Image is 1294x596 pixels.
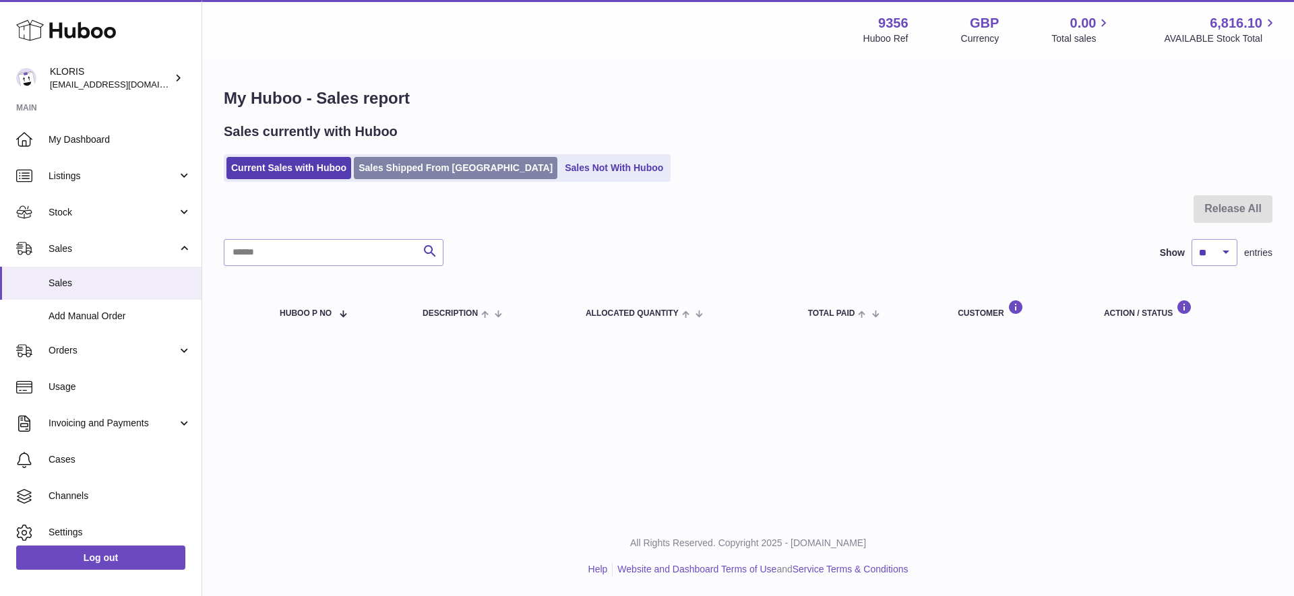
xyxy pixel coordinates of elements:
[49,490,191,502] span: Channels
[958,300,1077,318] div: Customer
[49,133,191,146] span: My Dashboard
[49,242,177,255] span: Sales
[1070,14,1097,32] span: 0.00
[808,309,855,318] span: Total paid
[49,310,191,323] span: Add Manual Order
[50,79,198,90] span: [EMAIL_ADDRESS][DOMAIN_NAME]
[49,453,191,466] span: Cases
[1160,246,1185,259] label: Show
[617,564,776,574] a: Website and Dashboard Terms of Use
[793,564,908,574] a: Service Terms & Conditions
[1164,14,1278,45] a: 6,816.10 AVAILABLE Stock Total
[560,157,668,179] a: Sales Not With Huboo
[1051,32,1111,45] span: Total sales
[49,526,191,539] span: Settings
[49,417,177,430] span: Invoicing and Payments
[354,157,557,179] a: Sales Shipped From [GEOGRAPHIC_DATA]
[16,68,36,88] img: huboo@kloriscbd.com
[226,157,351,179] a: Current Sales with Huboo
[224,88,1272,109] h1: My Huboo - Sales report
[586,309,679,318] span: ALLOCATED Quantity
[1164,32,1278,45] span: AVAILABLE Stock Total
[423,309,478,318] span: Description
[1244,246,1272,259] span: entries
[613,563,908,576] li: and
[213,537,1283,550] p: All Rights Reserved. Copyright 2025 - [DOMAIN_NAME]
[961,32,999,45] div: Currency
[588,564,608,574] a: Help
[49,206,177,219] span: Stock
[1210,14,1262,32] span: 6,816.10
[878,14,908,32] strong: 9356
[50,65,171,91] div: KLORIS
[49,170,177,183] span: Listings
[280,309,332,318] span: Huboo P no
[863,32,908,45] div: Huboo Ref
[1104,300,1259,318] div: Action / Status
[970,14,999,32] strong: GBP
[49,380,191,393] span: Usage
[49,277,191,290] span: Sales
[16,545,185,570] a: Log out
[1051,14,1111,45] a: 0.00 Total sales
[49,344,177,357] span: Orders
[224,123,398,141] h2: Sales currently with Huboo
